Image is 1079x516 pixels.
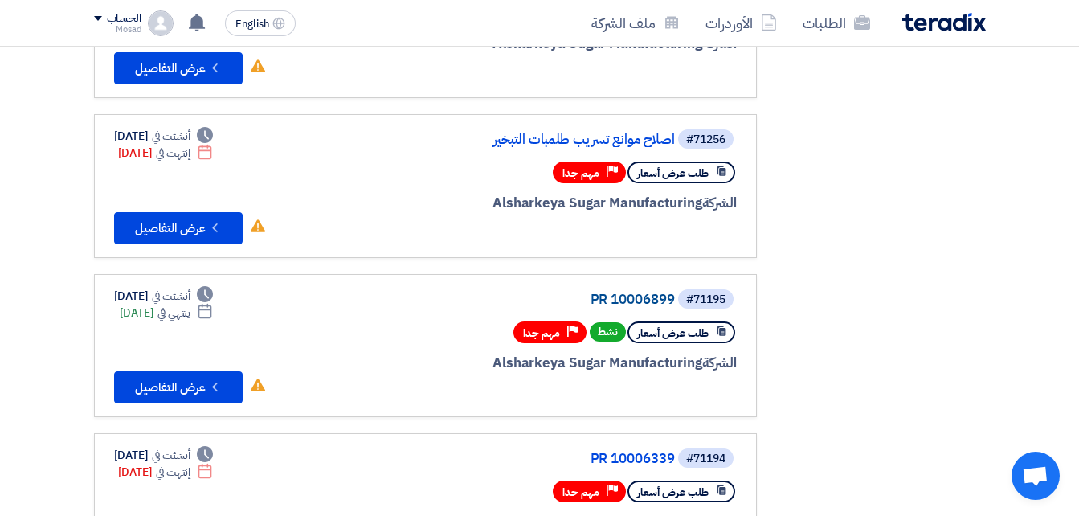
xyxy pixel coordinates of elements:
div: [DATE] [118,464,214,481]
a: ملف الشركة [578,4,693,42]
div: [DATE] [114,128,214,145]
span: طلب عرض أسعار [637,485,709,500]
button: عرض التفاصيل [114,371,243,403]
a: اصلاح موانع تسريب طلمبات التبخير [354,133,675,147]
span: English [235,18,269,30]
div: Open chat [1012,452,1060,500]
a: PR 10006899 [354,293,675,307]
button: عرض التفاصيل [114,212,243,244]
span: مهم جدا [523,326,560,341]
span: مهم جدا [562,166,599,181]
div: Alsharkeya Sugar Manufacturing [350,353,737,374]
button: English [225,10,296,36]
div: #71194 [686,453,725,465]
div: الحساب [107,12,141,26]
span: الشركة [702,193,737,213]
div: [DATE] [114,288,214,305]
div: Mosad [94,25,141,34]
button: عرض التفاصيل [114,52,243,84]
span: إنتهت في [156,145,190,162]
a: الأوردرات [693,4,790,42]
span: الشركة [702,353,737,373]
div: Alsharkeya Sugar Manufacturing [350,193,737,214]
img: profile_test.png [148,10,174,36]
span: مهم جدا [562,485,599,500]
a: PR 10006339 [354,452,675,466]
span: الشركة [702,34,737,54]
div: [DATE] [118,145,214,162]
span: أنشئت في [152,288,190,305]
span: إنتهت في [156,464,190,481]
span: أنشئت في [152,128,190,145]
span: أنشئت في [152,447,190,464]
span: طلب عرض أسعار [637,326,709,341]
div: #71256 [686,134,725,145]
span: طلب عرض أسعار [637,166,709,181]
div: [DATE] [114,447,214,464]
span: نشط [590,322,626,342]
a: الطلبات [790,4,883,42]
span: ينتهي في [157,305,190,321]
div: [DATE] [120,305,214,321]
div: #71195 [686,294,725,305]
img: Teradix logo [902,13,986,31]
